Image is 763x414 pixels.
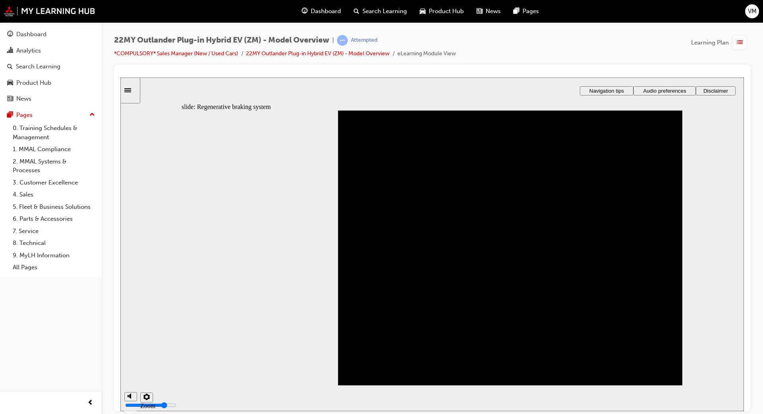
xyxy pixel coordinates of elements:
span: pages-icon [513,6,519,16]
span: Navigation tips [469,10,504,16]
span: search-icon [7,63,13,70]
span: pages-icon [7,112,13,119]
span: Pages [523,7,539,16]
span: car-icon [420,6,426,16]
a: news-iconNews [470,3,507,19]
span: learningRecordVerb_ATTEMPT-icon [337,35,348,46]
a: 5. Fleet & Business Solutions [10,201,98,213]
a: 4. Sales [10,189,98,201]
span: Disclaimer [583,10,608,16]
a: Analytics [3,43,98,58]
span: car-icon [7,80,13,87]
span: list-icon [737,38,743,48]
a: 3. Customer Excellence [10,177,98,189]
div: Search Learning [16,62,60,71]
div: Attempted [351,37,378,44]
button: settings [20,315,33,325]
a: *COMPULSORY* Sales Manager (New / Used Cars) [114,50,238,57]
a: car-iconProduct Hub [413,3,470,19]
span: Learning Plan [691,38,729,47]
a: 6. Parts & Accessories [10,213,98,225]
button: VM [745,4,759,18]
span: chart-icon [7,47,13,54]
a: 1. MMAL Compliance [10,143,98,155]
a: pages-iconPages [507,3,545,19]
a: 7. Service [10,225,98,237]
span: Audio preferences [523,10,565,16]
span: News [486,7,501,16]
span: Search Learning [362,7,407,16]
div: Product Hub [16,78,51,87]
span: | [332,36,334,45]
a: guage-iconDashboard [295,3,347,19]
a: Search Learning [3,59,98,74]
span: 22MY Outlander Plug-in Hybrid EV (ZM) - Model Overview [114,36,329,45]
span: search-icon [354,6,359,16]
button: Navigation tips [459,9,513,18]
span: Dashboard [311,7,341,16]
div: Pages [16,111,33,120]
button: DashboardAnalyticsSearch LearningProduct HubNews [3,25,98,108]
button: Audio preferences [513,9,575,18]
a: 2. MMAL Systems & Processes [10,155,98,177]
div: News [16,94,31,103]
span: Product Hub [429,7,464,16]
span: news-icon [476,6,482,16]
span: prev-icon [87,398,93,408]
span: guage-icon [302,6,308,16]
a: All Pages [10,261,98,274]
a: Dashboard [3,27,98,42]
a: Product Hub [3,76,98,90]
div: Dashboard [16,30,46,39]
input: volume [5,325,56,331]
a: 0. Training Schedules & Management [10,122,98,143]
span: news-icon [7,95,13,103]
span: up-icon [89,110,95,120]
button: volume [4,315,17,324]
a: 22MY Outlander Plug-in Hybrid EV (ZM) - Model Overview [246,50,389,57]
div: Analytics [16,46,41,55]
a: News [3,91,98,106]
button: Pages [3,108,98,122]
img: mmal [4,6,95,16]
span: guage-icon [7,31,13,38]
button: Disclaimer [575,9,615,18]
a: search-iconSearch Learning [347,3,413,19]
li: eLearning Module View [397,49,456,58]
label: Zoom to fit [20,325,35,346]
a: 8. Technical [10,237,98,249]
a: 9. MyLH Information [10,249,98,262]
button: Learning Plan [691,35,750,50]
span: VM [748,7,757,16]
div: misc controls [4,308,32,334]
